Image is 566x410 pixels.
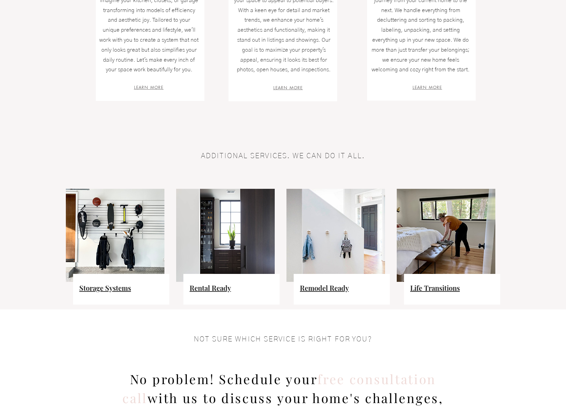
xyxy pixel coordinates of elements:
[190,283,231,293] a: Rental Ready
[134,84,164,90] a: LEARN MORE
[66,189,164,282] img: home organizing storage solutions
[273,85,303,91] span: LEARN MORE
[130,370,318,387] span: No problem! Schedule your
[286,189,385,282] img: home organizing storage solutions
[194,336,373,343] span: NOT SURE WHICH SERVICE IS RIGHT FOR YOU?
[79,283,131,293] a: Storage Systems
[273,85,303,90] a: LEARN MORE
[300,283,349,293] a: Remodel Ready
[201,152,365,160] span: ADDITIONAL SERVICES. WE CAN DO IT ALL.
[397,189,495,282] img: home organizing storage solutions
[176,189,275,282] img: real estate ready
[413,84,442,90] a: LEARN MORE
[410,283,460,293] a: Life Transitions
